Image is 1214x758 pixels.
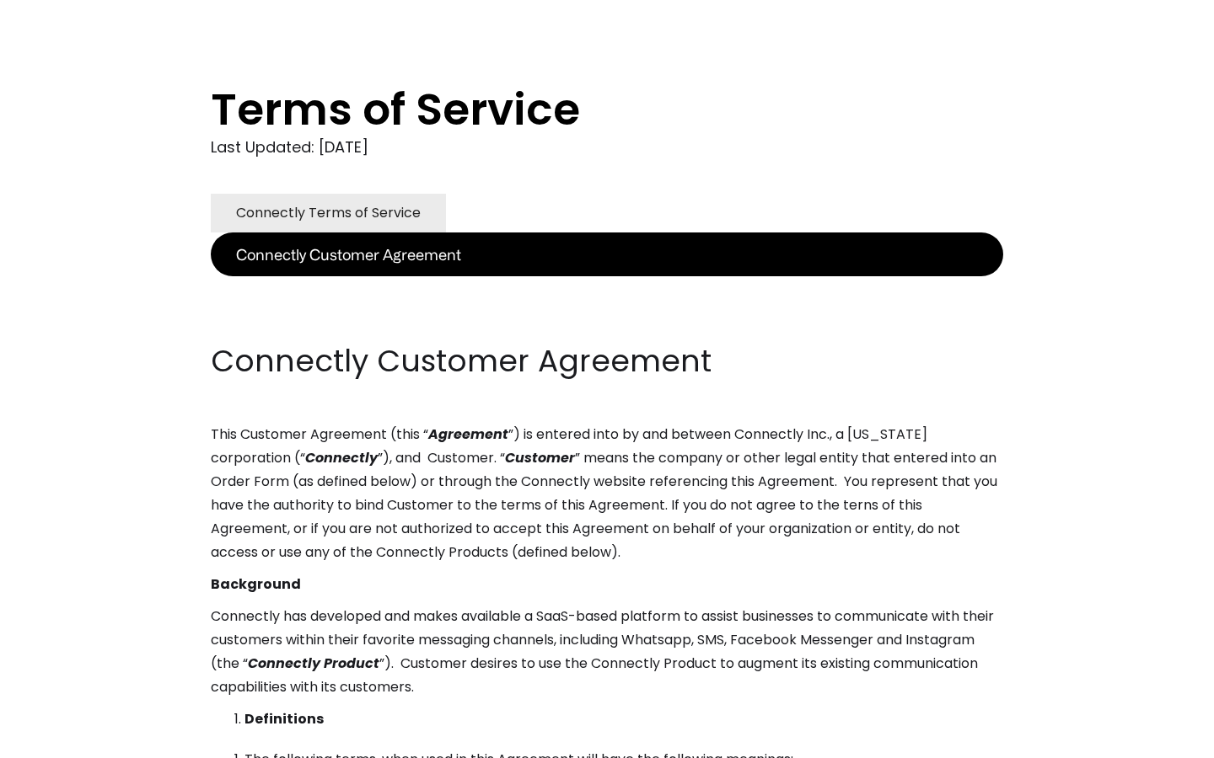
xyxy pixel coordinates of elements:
[211,574,301,594] strong: Background
[211,276,1003,300] p: ‍
[211,605,1003,699] p: Connectly has developed and makes available a SaaS-based platform to assist businesses to communi...
[236,201,421,225] div: Connectly Terms of Service
[236,243,461,266] div: Connectly Customer Agreement
[428,424,508,444] em: Agreement
[211,135,1003,160] div: Last Updated: [DATE]
[211,84,936,135] h1: Terms of Service
[244,709,324,729] strong: Definitions
[211,308,1003,332] p: ‍
[17,727,101,752] aside: Language selected: English
[305,448,378,467] em: Connectly
[248,654,379,673] em: Connectly Product
[505,448,575,467] em: Customer
[211,423,1003,564] p: This Customer Agreement (this “ ”) is entered into by and between Connectly Inc., a [US_STATE] co...
[34,729,101,752] ul: Language list
[211,340,1003,382] h2: Connectly Customer Agreement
